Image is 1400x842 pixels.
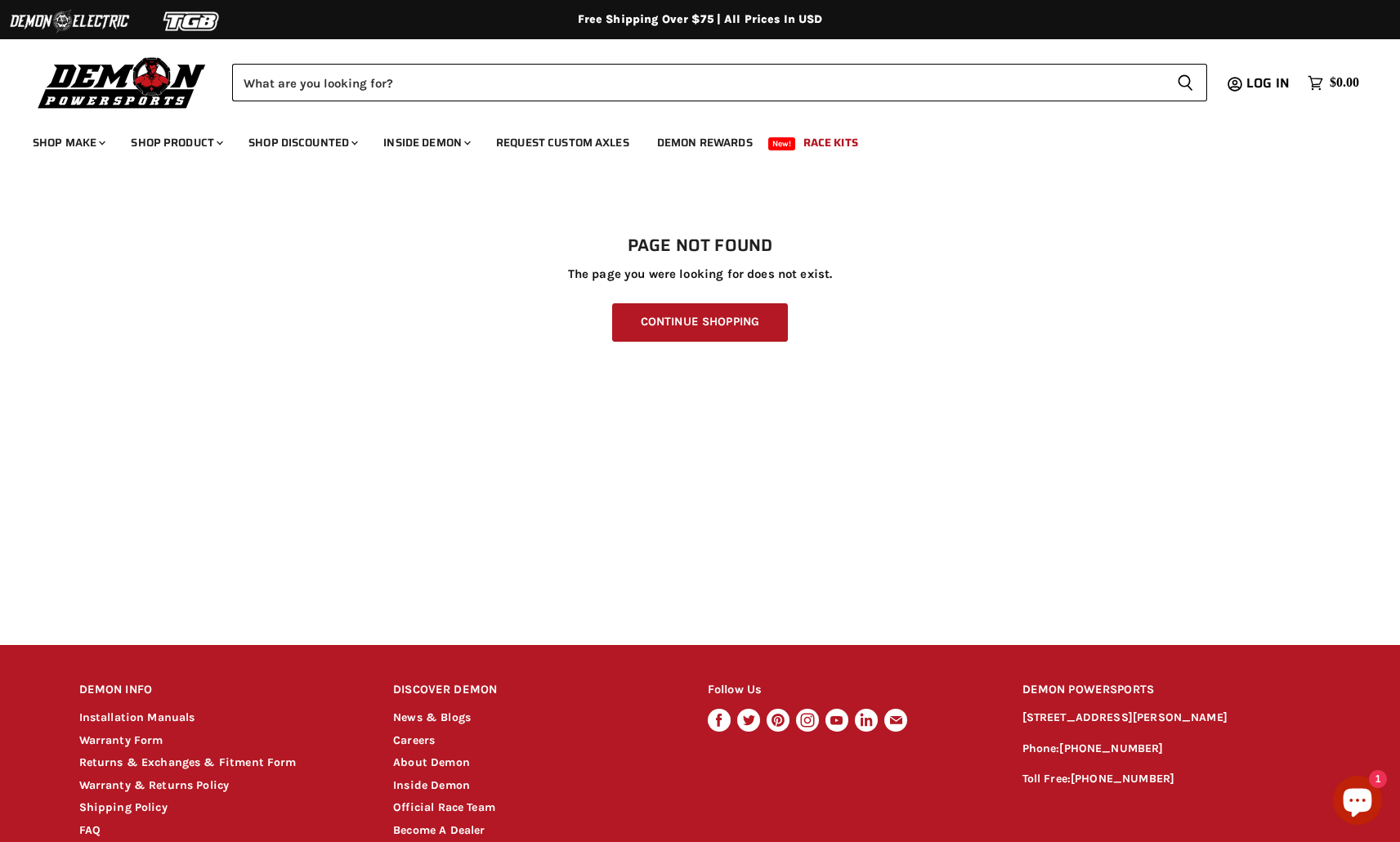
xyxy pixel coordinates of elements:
p: [STREET_ADDRESS][PERSON_NAME] [1022,709,1322,728]
a: Inside Demon [371,126,481,159]
a: [PHONE_NUMBER] [1059,741,1163,755]
a: Demon Rewards [645,126,765,159]
h2: DISCOVER DEMON [393,671,677,710]
p: Phone: [1022,740,1322,759]
a: Installation Manuals [79,710,195,724]
a: Request Custom Axles [484,126,642,159]
inbox-online-store-chat: Shopify online store chat [1328,776,1387,829]
a: News & Blogs [393,710,471,724]
a: $0.00 [1299,71,1367,95]
div: Free Shipping Over $75 | All Prices In USD [47,12,1354,27]
a: Warranty Form [79,733,163,747]
p: The page you were looking for does not exist. [79,267,1322,281]
a: About Demon [393,755,470,769]
a: [PHONE_NUMBER] [1071,772,1174,786]
img: Demon Electric Logo 2 [8,6,131,37]
img: TGB Logo 2 [131,6,253,37]
a: Continue Shopping [612,303,788,342]
form: Product [232,64,1207,101]
button: Search [1164,64,1207,101]
span: New! [768,137,796,150]
h2: Follow Us [708,671,991,710]
h2: DEMON POWERSPORTS [1022,671,1322,710]
ul: Main menu [20,119,1355,159]
a: Inside Demon [393,778,470,792]
a: Log in [1239,76,1299,91]
p: Toll Free: [1022,770,1322,789]
a: Race Kits [791,126,870,159]
span: $0.00 [1330,75,1359,91]
a: Shop Product [119,126,233,159]
input: Search [232,64,1164,101]
a: FAQ [79,823,101,837]
a: Returns & Exchanges & Fitment Form [79,755,297,769]
img: Demon Powersports [33,53,212,111]
a: Become A Dealer [393,823,485,837]
a: Careers [393,733,435,747]
a: Shop Make [20,126,115,159]
span: Log in [1246,73,1290,93]
a: Shop Discounted [236,126,368,159]
a: Shipping Policy [79,800,168,814]
h2: DEMON INFO [79,671,363,710]
h1: Page not found [79,236,1322,256]
a: Warranty & Returns Policy [79,778,230,792]
a: Official Race Team [393,800,495,814]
